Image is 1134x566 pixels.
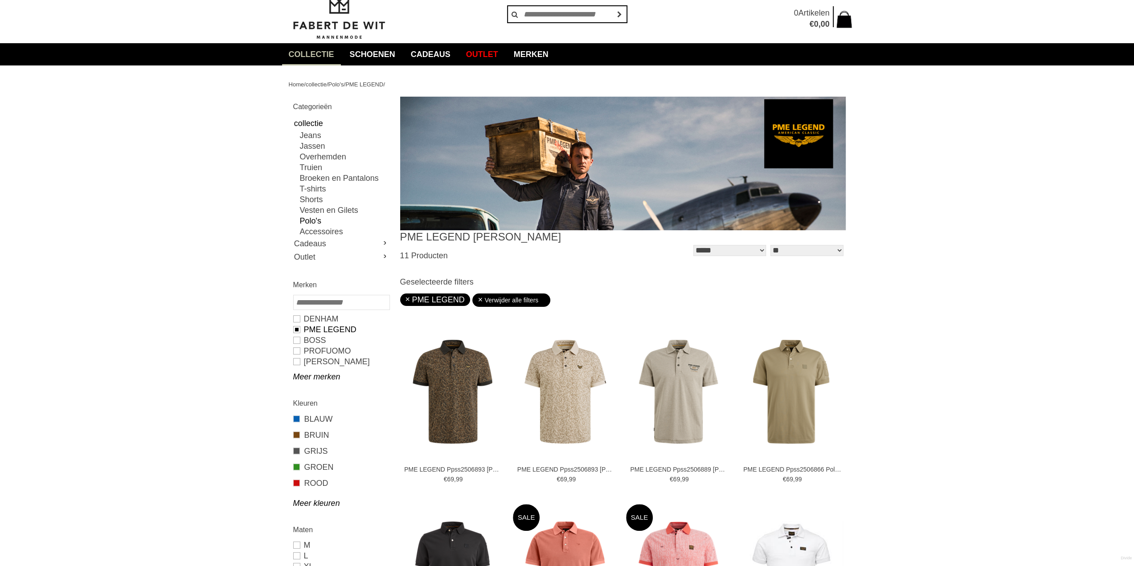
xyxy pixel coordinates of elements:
[293,445,389,457] a: GRIJS
[444,476,447,483] span: €
[293,524,389,535] h2: Maten
[293,540,389,550] a: M
[304,81,306,88] span: /
[513,339,618,444] img: PME LEGEND Ppss2506893 Polo's
[344,81,345,88] span: /
[300,205,389,216] a: Vesten en Gilets
[293,498,389,509] a: Meer kleuren
[345,81,383,88] a: PME LEGEND
[456,476,463,483] span: 99
[293,461,389,473] a: GROEN
[507,43,555,65] a: Merken
[743,465,841,473] a: PME LEGEND Ppss2506866 Polo's
[680,476,682,483] span: ,
[282,43,341,65] a: collectie
[293,413,389,425] a: BLAUW
[673,476,680,483] span: 69
[293,101,389,112] h2: Categorieën
[820,20,829,29] span: 00
[404,465,502,473] a: PME LEGEND Ppss2506893 [PERSON_NAME]
[818,20,820,29] span: ,
[400,339,505,444] img: PME LEGEND Ppss2506893 Polo's
[459,43,505,65] a: Outlet
[293,346,389,356] a: PROFUOMO
[400,97,846,230] img: PME LEGEND
[517,465,615,473] a: PME LEGEND Ppss2506893 [PERSON_NAME]
[300,130,389,141] a: Jeans
[557,476,560,483] span: €
[793,476,795,483] span: ,
[560,476,567,483] span: 69
[293,398,389,409] h2: Kleuren
[293,477,389,489] a: ROOD
[300,226,389,237] a: Accessoires
[783,476,786,483] span: €
[809,20,814,29] span: €
[300,216,389,226] a: Polo's
[478,293,545,307] a: Verwijder alle filters
[306,81,327,88] a: collectie
[739,339,843,444] img: PME LEGEND Ppss2506866 Polo's
[786,476,793,483] span: 69
[383,81,385,88] span: /
[293,324,389,335] a: PME LEGEND
[567,476,569,483] span: ,
[454,476,456,483] span: ,
[626,339,731,444] img: PME LEGEND Ppss2506889 Polo's
[293,429,389,441] a: BRUIN
[300,194,389,205] a: Shorts
[400,277,846,287] h3: Geselecteerde filters
[293,237,389,250] a: Cadeaus
[447,476,454,483] span: 69
[670,476,673,483] span: €
[630,465,728,473] a: PME LEGEND Ppss2506889 [PERSON_NAME]
[795,476,802,483] span: 99
[328,81,344,88] a: Polo's
[300,183,389,194] a: T-shirts
[289,81,304,88] a: Home
[300,162,389,173] a: Truien
[293,371,389,382] a: Meer merken
[682,476,689,483] span: 99
[343,43,402,65] a: Schoenen
[300,151,389,162] a: Overhemden
[293,250,389,264] a: Outlet
[1121,553,1132,564] a: Divide
[400,230,623,244] h1: PME LEGEND [PERSON_NAME]
[300,141,389,151] a: Jassen
[404,43,457,65] a: Cadeaus
[405,295,465,304] a: PME LEGEND
[293,550,389,561] a: L
[293,356,389,367] a: [PERSON_NAME]
[814,20,818,29] span: 0
[794,8,798,17] span: 0
[569,476,576,483] span: 99
[293,117,389,130] a: collectie
[293,279,389,290] h2: Merken
[327,81,328,88] span: /
[400,251,448,260] span: 11 Producten
[798,8,829,17] span: Artikelen
[300,173,389,183] a: Broeken en Pantalons
[293,335,389,346] a: BOSS
[293,314,389,324] a: DENHAM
